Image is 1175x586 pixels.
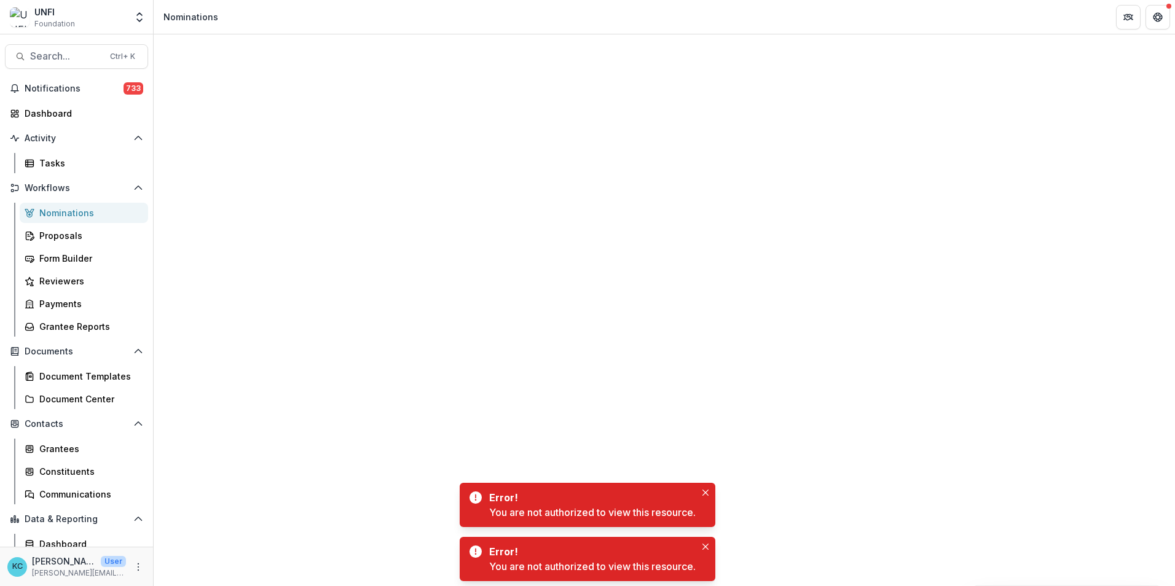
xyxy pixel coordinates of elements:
[39,252,138,265] div: Form Builder
[30,50,103,62] span: Search...
[108,50,138,63] div: Ctrl + K
[101,556,126,567] p: User
[5,342,148,361] button: Open Documents
[5,79,148,98] button: Notifications733
[12,563,23,571] div: Kristine Creveling
[39,465,138,478] div: Constituents
[20,248,148,268] a: Form Builder
[1116,5,1141,29] button: Partners
[32,568,126,579] p: [PERSON_NAME][EMAIL_ADDRESS][PERSON_NAME][DOMAIN_NAME]
[39,275,138,287] div: Reviewers
[39,537,138,550] div: Dashboard
[1146,5,1170,29] button: Get Help
[20,389,148,409] a: Document Center
[20,203,148,223] a: Nominations
[20,225,148,246] a: Proposals
[489,490,691,505] div: Error!
[5,103,148,123] a: Dashboard
[25,346,128,357] span: Documents
[20,316,148,337] a: Grantee Reports
[39,206,138,219] div: Nominations
[489,505,696,520] div: You are not authorized to view this resource.
[20,534,148,554] a: Dashboard
[20,439,148,459] a: Grantees
[489,544,691,559] div: Error!
[5,509,148,529] button: Open Data & Reporting
[34,6,75,18] div: UNFI
[20,484,148,504] a: Communications
[25,84,124,94] span: Notifications
[20,271,148,291] a: Reviewers
[34,18,75,29] span: Foundation
[131,5,148,29] button: Open entity switcher
[5,128,148,148] button: Open Activity
[20,366,148,386] a: Document Templates
[39,157,138,170] div: Tasks
[489,559,696,574] div: You are not authorized to view this resource.
[39,393,138,405] div: Document Center
[698,539,713,554] button: Close
[39,320,138,333] div: Grantee Reports
[39,488,138,501] div: Communications
[20,461,148,482] a: Constituents
[20,153,148,173] a: Tasks
[39,370,138,383] div: Document Templates
[25,514,128,525] span: Data & Reporting
[32,555,96,568] p: [PERSON_NAME]
[39,229,138,242] div: Proposals
[10,7,29,27] img: UNFI
[25,133,128,144] span: Activity
[159,8,223,26] nav: breadcrumb
[698,485,713,500] button: Close
[131,560,146,574] button: More
[163,10,218,23] div: Nominations
[5,178,148,198] button: Open Workflows
[5,44,148,69] button: Search...
[39,442,138,455] div: Grantees
[25,107,138,120] div: Dashboard
[5,414,148,434] button: Open Contacts
[25,183,128,193] span: Workflows
[39,297,138,310] div: Payments
[20,294,148,314] a: Payments
[25,419,128,429] span: Contacts
[124,82,143,95] span: 733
